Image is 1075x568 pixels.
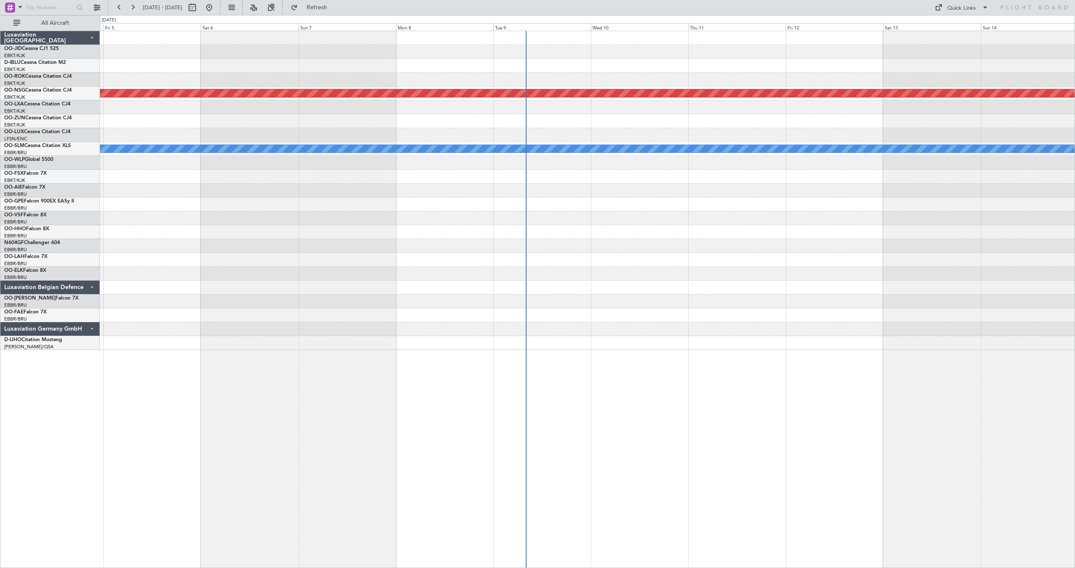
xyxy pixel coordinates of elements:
span: OO-GPE [4,199,24,204]
div: Fri 12 [786,23,883,31]
span: OO-NSG [4,88,25,93]
a: OO-LXACessna Citation CJ4 [4,102,71,107]
span: OO-ROK [4,74,25,79]
a: EBBR/BRU [4,150,27,156]
a: EBBR/BRU [4,219,27,225]
span: OO-FSX [4,171,24,176]
span: OO-HHO [4,226,26,231]
a: OO-FSXFalcon 7X [4,171,47,176]
span: D-IJHO [4,337,21,342]
div: Fri 5 [103,23,201,31]
a: OO-VSFFalcon 8X [4,213,47,218]
div: [DATE] [102,17,116,24]
a: EBBR/BRU [4,274,27,281]
a: EBKT/KJK [4,177,25,184]
button: Refresh [287,1,337,14]
span: OO-FAE [4,310,24,315]
a: OO-JIDCessna CJ1 525 [4,46,59,51]
span: OO-ELK [4,268,23,273]
div: Sun 7 [299,23,396,31]
a: OO-ROKCessna Citation CJ4 [4,74,72,79]
span: Refresh [299,5,335,11]
div: Sat 13 [883,23,981,31]
span: OO-LUX [4,129,24,134]
a: EBKT/KJK [4,94,25,100]
a: EBBR/BRU [4,247,27,253]
div: Thu 11 [688,23,786,31]
a: OO-SLMCessna Citation XLS [4,143,71,148]
a: EBBR/BRU [4,316,27,322]
a: OO-WLPGlobal 5500 [4,157,53,162]
a: EBKT/KJK [4,108,25,114]
span: OO-AIE [4,185,22,190]
div: Wed 10 [591,23,688,31]
a: [PERSON_NAME]/QSA [4,344,54,350]
a: OO-AIEFalcon 7X [4,185,45,190]
a: OO-LUXCessna Citation CJ4 [4,129,71,134]
a: EBBR/BRU [4,233,27,239]
a: N604GFChallenger 604 [4,240,60,245]
a: OO-GPEFalcon 900EX EASy II [4,199,74,204]
span: N604GF [4,240,24,245]
a: D-IBLUCessna Citation M2 [4,60,66,65]
a: EBKT/KJK [4,122,25,128]
a: EBBR/BRU [4,302,27,308]
a: EBBR/BRU [4,191,27,197]
a: OO-FAEFalcon 7X [4,310,47,315]
a: OO-ELKFalcon 8X [4,268,46,273]
span: [DATE] - [DATE] [143,4,182,11]
a: LFSN/ENC [4,136,27,142]
span: D-IBLU [4,60,21,65]
a: D-IJHOCitation Mustang [4,337,62,342]
span: All Aircraft [22,20,89,26]
span: OO-VSF [4,213,24,218]
a: OO-HHOFalcon 8X [4,226,49,231]
a: EBKT/KJK [4,66,25,73]
span: OO-SLM [4,143,24,148]
a: EBBR/BRU [4,163,27,170]
a: EBKT/KJK [4,80,25,87]
span: OO-ZUN [4,116,25,121]
div: Sat 6 [201,23,298,31]
div: Quick Links [947,4,976,13]
div: Mon 8 [396,23,493,31]
a: OO-[PERSON_NAME]Falcon 7X [4,296,79,301]
span: OO-[PERSON_NAME] [4,296,55,301]
span: OO-LAH [4,254,24,259]
span: OO-JID [4,46,22,51]
a: OO-LAHFalcon 7X [4,254,47,259]
a: EBBR/BRU [4,260,27,267]
a: EBBR/BRU [4,205,27,211]
span: OO-WLP [4,157,25,162]
button: Quick Links [931,1,993,14]
button: All Aircraft [9,16,91,30]
input: Trip Number [26,1,74,14]
span: OO-LXA [4,102,24,107]
a: EBKT/KJK [4,53,25,59]
div: Tue 9 [493,23,591,31]
a: OO-NSGCessna Citation CJ4 [4,88,72,93]
a: OO-ZUNCessna Citation CJ4 [4,116,72,121]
